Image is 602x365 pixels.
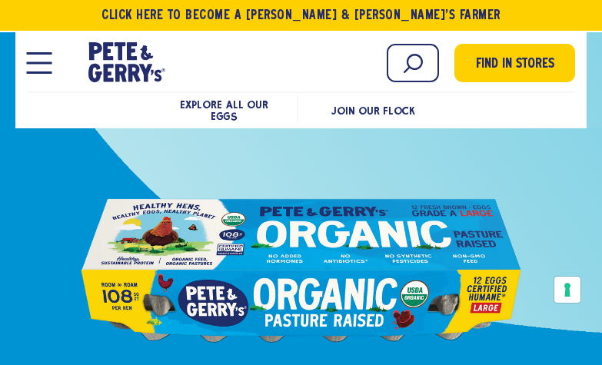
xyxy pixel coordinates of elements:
[331,105,415,117] a: Join Our Flock
[454,44,575,82] a: Find in Stores
[476,55,554,75] span: Find in Stores
[387,44,439,82] input: Search
[27,52,52,74] button: Open Mobile Menu Modal Dialog
[554,277,580,303] button: Your consent preferences for tracking technologies
[180,98,268,122] a: Explore All Our Eggs
[27,91,576,124] nav: mobile product menu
